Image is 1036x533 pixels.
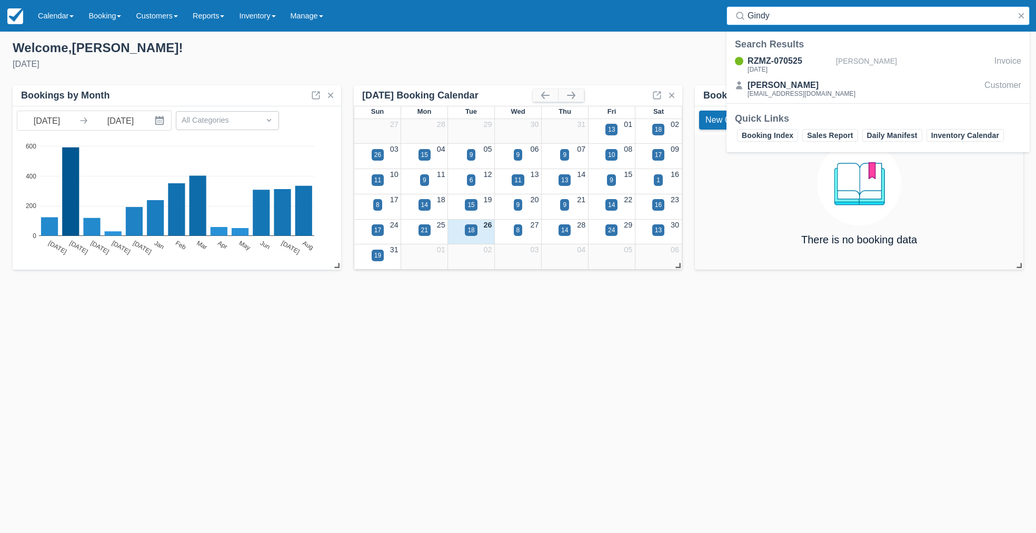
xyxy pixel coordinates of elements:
div: 9 [516,150,520,160]
div: 9 [563,200,566,210]
span: Sat [653,107,664,115]
span: Mon [417,107,432,115]
div: Bookings by Month [21,90,110,102]
a: 12 [484,170,492,179]
img: booking.png [817,141,901,225]
div: 9 [610,175,613,185]
span: Fri [607,107,616,115]
div: 13 [655,225,662,235]
div: 1 [656,175,660,185]
a: 11 [437,170,445,179]
div: 15 [467,200,474,210]
div: 14 [421,200,428,210]
a: 05 [624,245,632,254]
div: 10 [608,150,615,160]
a: 21 [577,195,585,204]
div: Quick Links [735,112,1021,125]
div: 11 [514,175,521,185]
div: 14 [561,225,568,235]
div: 17 [655,150,662,160]
div: Invoice [994,55,1021,75]
a: 03 [530,245,539,254]
div: 9 [563,150,566,160]
div: 24 [608,225,615,235]
div: [DATE] [13,58,510,71]
div: 11 [374,175,381,185]
a: 20 [530,195,539,204]
a: Inventory Calendar [927,129,1004,142]
div: 15 [421,150,428,160]
div: [EMAIL_ADDRESS][DOMAIN_NAME] [748,91,855,97]
input: End Date [91,111,150,130]
button: Interact with the calendar and add the check-in date for your trip. [150,111,171,130]
a: 14 [577,170,585,179]
div: 13 [608,125,615,134]
div: Bookings by Month [703,90,792,102]
input: Search ( / ) [748,6,1013,25]
a: 05 [484,145,492,153]
div: 8 [376,200,380,210]
a: 06 [671,245,679,254]
a: 08 [624,145,632,153]
span: Dropdown icon [264,115,274,125]
a: 31 [577,120,585,129]
a: 02 [671,120,679,129]
div: 17 [374,225,381,235]
div: 19 [374,251,381,260]
a: 04 [437,145,445,153]
span: Wed [511,107,525,115]
div: 9 [423,175,426,185]
div: [DATE] [748,66,832,73]
a: 29 [624,221,632,229]
div: 6 [470,175,473,185]
a: 07 [577,145,585,153]
span: Thu [559,107,571,115]
a: 31 [390,245,399,254]
a: 06 [530,145,539,153]
a: 23 [671,195,679,204]
a: 01 [624,120,632,129]
input: Start Date [17,111,76,130]
a: 04 [577,245,585,254]
div: Customer [984,79,1021,99]
div: 8 [516,225,520,235]
h4: There is no booking data [801,234,917,245]
span: Tue [465,107,477,115]
a: 16 [671,170,679,179]
a: 27 [530,221,539,229]
div: [PERSON_NAME] [748,79,855,92]
div: [DATE] Booking Calendar [362,90,533,102]
div: 9 [516,200,520,210]
button: New 0 [699,111,736,130]
a: 30 [671,221,679,229]
a: RZMZ-070525[DATE][PERSON_NAME]Invoice [726,55,1030,75]
a: 18 [437,195,445,204]
div: 18 [655,125,662,134]
a: 28 [577,221,585,229]
a: 02 [484,245,492,254]
a: 29 [484,120,492,129]
a: 17 [390,195,399,204]
a: 10 [390,170,399,179]
div: Welcome , [PERSON_NAME] ! [13,40,510,56]
div: 18 [467,225,474,235]
a: 26 [484,221,492,229]
div: 26 [374,150,381,160]
a: 24 [390,221,399,229]
a: [PERSON_NAME][EMAIL_ADDRESS][DOMAIN_NAME]Customer [726,79,1030,99]
a: 15 [624,170,632,179]
img: checkfront-main-nav-mini-logo.png [7,8,23,24]
a: 28 [437,120,445,129]
div: RZMZ-070525 [748,55,832,67]
div: Search Results [735,38,1021,51]
span: Sun [371,107,384,115]
div: 21 [421,225,428,235]
a: 27 [390,120,399,129]
a: Sales Report [802,129,858,142]
a: 13 [530,170,539,179]
a: Daily Manifest [862,129,922,142]
a: 19 [484,195,492,204]
a: 03 [390,145,399,153]
div: 9 [470,150,473,160]
a: Booking Index [737,129,798,142]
